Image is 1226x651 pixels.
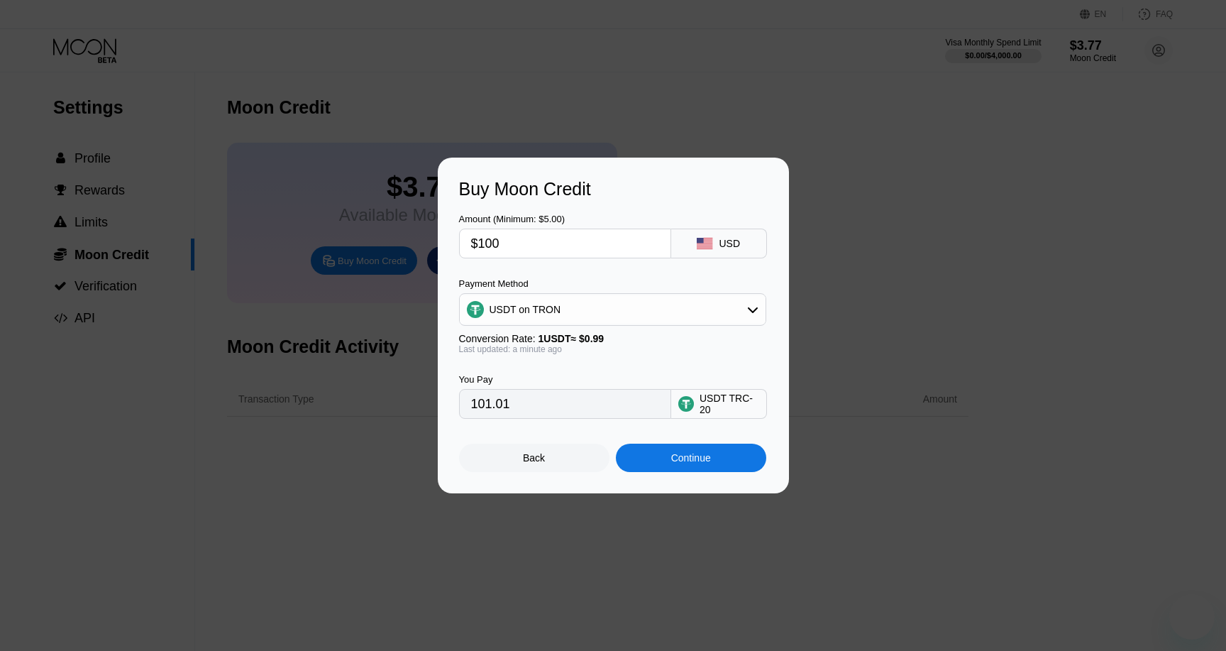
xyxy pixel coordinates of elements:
[459,444,609,472] div: Back
[459,344,766,354] div: Last updated: a minute ago
[459,374,671,385] div: You Pay
[459,278,766,289] div: Payment Method
[1169,594,1215,640] iframe: Кнопка запуска окна обмена сообщениями
[490,304,561,315] div: USDT on TRON
[616,444,766,472] div: Continue
[719,238,740,249] div: USD
[700,393,759,415] div: USDT TRC-20
[471,229,659,258] input: $0.00
[539,333,604,344] span: 1 USDT ≈ $0.99
[671,452,711,464] div: Continue
[460,295,766,324] div: USDT on TRON
[523,452,545,464] div: Back
[459,179,768,199] div: Buy Moon Credit
[459,214,671,224] div: Amount (Minimum: $5.00)
[459,333,766,344] div: Conversion Rate:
